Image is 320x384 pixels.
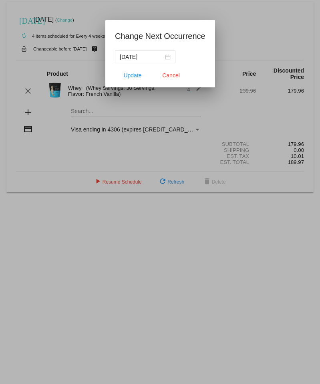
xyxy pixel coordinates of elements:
[162,72,180,79] span: Cancel
[153,68,189,83] button: Close dialog
[123,72,141,79] span: Update
[115,30,205,42] h1: Change Next Occurrence
[115,68,150,83] button: Update
[120,53,163,61] input: Select date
